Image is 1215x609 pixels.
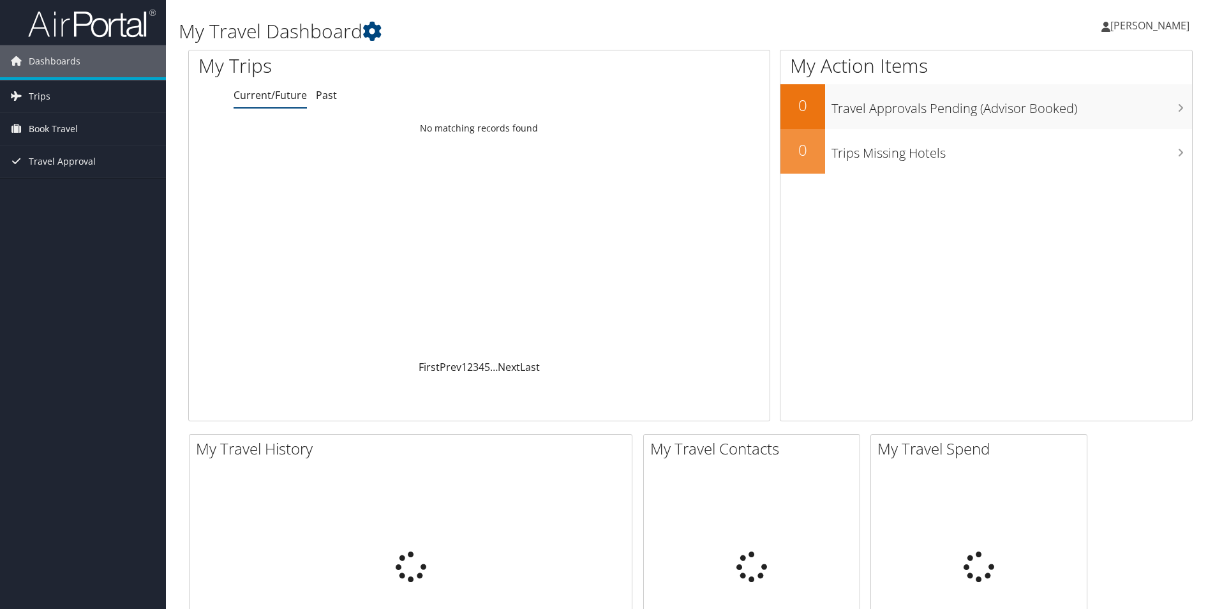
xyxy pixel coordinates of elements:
[179,18,861,45] h1: My Travel Dashboard
[189,117,770,140] td: No matching records found
[461,360,467,374] a: 1
[1101,6,1202,45] a: [PERSON_NAME]
[196,438,632,460] h2: My Travel History
[29,45,80,77] span: Dashboards
[780,139,825,161] h2: 0
[479,360,484,374] a: 4
[780,52,1192,79] h1: My Action Items
[467,360,473,374] a: 2
[234,88,307,102] a: Current/Future
[29,113,78,145] span: Book Travel
[198,52,518,79] h1: My Trips
[780,129,1192,174] a: 0Trips Missing Hotels
[520,360,540,374] a: Last
[28,8,156,38] img: airportal-logo.png
[316,88,337,102] a: Past
[877,438,1087,460] h2: My Travel Spend
[490,360,498,374] span: …
[473,360,479,374] a: 3
[780,84,1192,129] a: 0Travel Approvals Pending (Advisor Booked)
[440,360,461,374] a: Prev
[29,146,96,177] span: Travel Approval
[650,438,860,460] h2: My Travel Contacts
[498,360,520,374] a: Next
[831,93,1192,117] h3: Travel Approvals Pending (Advisor Booked)
[1110,19,1189,33] span: [PERSON_NAME]
[780,94,825,116] h2: 0
[484,360,490,374] a: 5
[419,360,440,374] a: First
[831,138,1192,162] h3: Trips Missing Hotels
[29,80,50,112] span: Trips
